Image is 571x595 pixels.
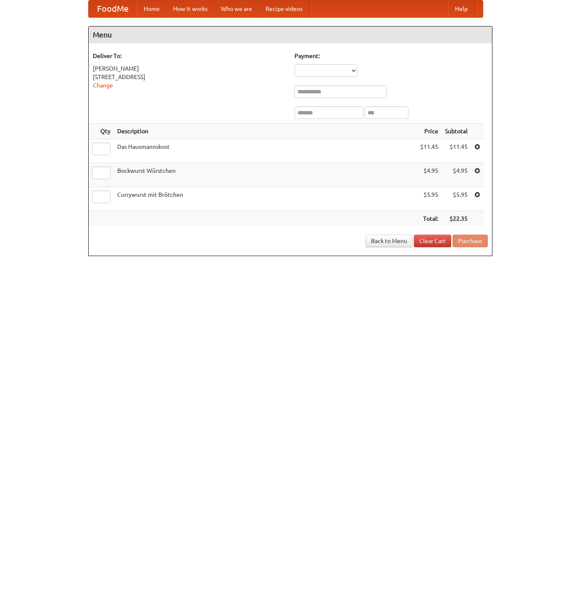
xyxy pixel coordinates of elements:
[93,82,113,89] a: Change
[453,235,488,247] button: Purchase
[366,235,413,247] a: Back to Menu
[114,187,417,211] td: Currywurst mit Brötchen
[417,163,442,187] td: $4.95
[114,139,417,163] td: Das Hausmannskost
[417,211,442,227] th: Total:
[442,163,471,187] td: $4.95
[89,124,114,139] th: Qty
[89,26,492,43] h4: Menu
[417,187,442,211] td: $5.95
[89,0,137,17] a: FoodMe
[93,73,286,81] div: [STREET_ADDRESS]
[214,0,259,17] a: Who we are
[93,52,286,60] h5: Deliver To:
[166,0,214,17] a: How it works
[114,163,417,187] td: Bockwurst Würstchen
[417,139,442,163] td: $11.45
[93,64,286,73] div: [PERSON_NAME]
[442,124,471,139] th: Subtotal
[442,211,471,227] th: $22.35
[137,0,166,17] a: Home
[448,0,474,17] a: Help
[442,187,471,211] td: $5.95
[417,124,442,139] th: Price
[442,139,471,163] td: $11.45
[259,0,309,17] a: Recipe videos
[414,235,451,247] a: Clear Cart
[295,52,488,60] h5: Payment:
[114,124,417,139] th: Description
